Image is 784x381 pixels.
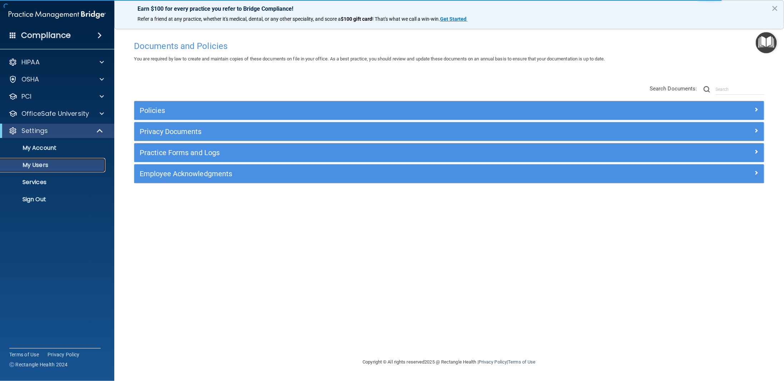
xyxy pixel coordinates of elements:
a: Employee Acknowledgments [140,168,759,179]
a: Practice Forms and Logs [140,147,759,158]
a: Get Started [440,16,468,22]
a: Privacy Policy [479,359,507,365]
span: Ⓒ Rectangle Health 2024 [9,361,68,368]
p: PCI [21,92,31,101]
p: Services [5,179,102,186]
a: Terms of Use [508,359,535,365]
strong: $100 gift card [341,16,372,22]
h4: Compliance [21,30,71,40]
p: HIPAA [21,58,40,66]
p: My Users [5,162,102,169]
button: Open Resource Center [756,32,777,53]
a: Settings [9,127,104,135]
strong: Get Started [440,16,466,22]
span: Refer a friend at any practice, whether it's medical, dental, or any other speciality, and score a [138,16,341,22]
a: OSHA [9,75,104,84]
h5: Practice Forms and Logs [140,149,601,157]
div: Copyright © All rights reserved 2025 @ Rectangle Health | | [319,351,580,373]
input: Search [715,84,764,95]
h4: Documents and Policies [134,41,764,51]
h5: Employee Acknowledgments [140,170,601,178]
p: Settings [21,127,48,135]
h5: Privacy Documents [140,128,601,135]
p: My Account [5,144,102,152]
p: OfficeSafe University [21,109,89,118]
a: Policies [140,105,759,116]
h5: Policies [140,107,601,114]
p: OSHA [21,75,39,84]
img: PMB logo [9,8,106,22]
button: Close [771,3,778,14]
a: PCI [9,92,104,101]
img: ic-search.3b580494.png [704,86,710,93]
a: Terms of Use [9,351,39,358]
a: HIPAA [9,58,104,66]
span: ! That's what we call a win-win. [372,16,440,22]
span: Search Documents: [650,85,697,92]
a: OfficeSafe University [9,109,104,118]
p: Earn $100 for every practice you refer to Bridge Compliance! [138,5,761,12]
p: Sign Out [5,196,102,203]
a: Privacy Documents [140,126,759,137]
span: You are required by law to create and maintain copies of these documents on file in your office. ... [134,56,605,61]
a: Privacy Policy [48,351,80,358]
